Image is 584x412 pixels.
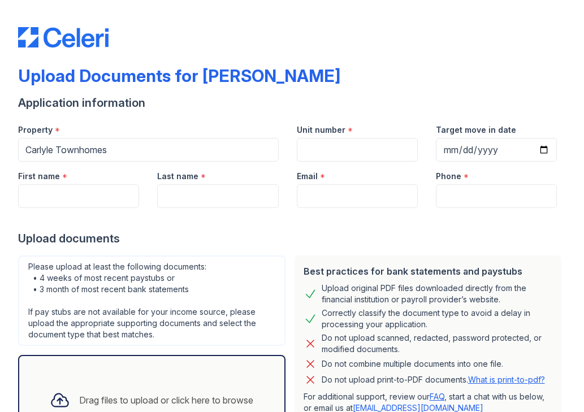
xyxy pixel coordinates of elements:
label: Email [297,171,318,182]
a: FAQ [430,392,444,401]
label: Phone [436,171,461,182]
div: Upload documents [18,231,566,246]
div: Application information [18,95,566,111]
img: CE_Logo_Blue-a8612792a0a2168367f1c8372b55b34899dd931a85d93a1a3d3e32e68fde9ad4.png [18,27,109,47]
label: Unit number [297,124,345,136]
label: Property [18,124,53,136]
div: Drag files to upload or click here to browse [79,393,253,407]
a: What is print-to-pdf? [468,375,545,384]
div: Best practices for bank statements and paystubs [304,264,553,278]
div: Do not combine multiple documents into one file. [322,357,503,371]
p: Do not upload print-to-PDF documents. [322,374,545,385]
label: Last name [157,171,198,182]
div: Upload Documents for [PERSON_NAME] [18,66,340,86]
div: Correctly classify the document type to avoid a delay in processing your application. [322,307,553,330]
label: Target move in date [436,124,516,136]
div: Upload original PDF files downloaded directly from the financial institution or payroll provider’... [322,283,553,305]
div: Please upload at least the following documents: • 4 weeks of most recent paystubs or • 3 month of... [18,255,285,346]
label: First name [18,171,60,182]
div: Do not upload scanned, redacted, password protected, or modified documents. [322,332,553,355]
